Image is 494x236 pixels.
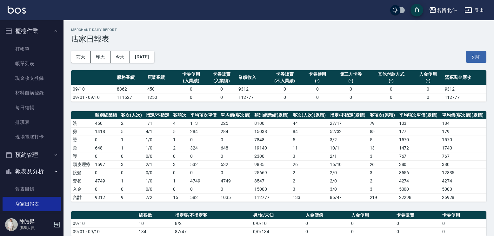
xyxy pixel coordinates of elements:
button: 登出 [462,4,486,16]
td: 0 [171,169,188,177]
button: 前天 [71,51,91,63]
th: 店販業績 [146,70,176,85]
th: 客次(人次)(累積) [291,111,328,119]
td: 0 [189,152,219,160]
td: 84 [291,127,328,136]
td: 0 [441,227,486,236]
td: 11 [291,144,328,152]
img: Logo [8,6,26,14]
td: 09/10 [71,85,115,93]
td: 1570 [440,136,486,144]
div: 名留北斗 [437,6,457,14]
td: 09/01 - 09/10 [71,93,115,101]
td: 111527 [115,93,146,101]
td: 3 [171,160,188,169]
th: 業績收入 [237,70,267,85]
td: 15038 [253,127,291,136]
td: 1472 [397,144,440,152]
td: 8547 [253,177,291,185]
img: Person [5,218,18,231]
div: (不入業績) [269,78,301,84]
div: 卡券使用 [177,71,205,78]
button: [DATE] [130,51,154,63]
td: 9312 [237,85,267,93]
td: 5 [291,136,328,144]
a: 店家日報表 [3,197,61,211]
td: 184 [440,119,486,127]
h2: Merchant Daily Report [71,28,486,32]
td: 13 [368,144,397,152]
td: 26928 [440,193,486,201]
th: 指定客/不指定客 [173,211,251,220]
td: 3 [368,169,397,177]
td: 2 / 1 [328,152,368,160]
td: 5 [171,127,188,136]
th: 客項次 [171,111,188,119]
td: 0 [413,93,443,101]
a: 互助日報表 [3,211,61,226]
td: 1 [171,136,188,144]
div: 卡券使用 [304,71,331,78]
td: 4274 [440,177,486,185]
td: 2 / 0 [328,177,368,185]
td: 0 [219,152,253,160]
h5: 陳皓昇 [19,219,52,225]
td: 洗 [71,119,93,127]
td: 接髮 [71,169,93,177]
div: 卡券販賣 [269,71,301,78]
h3: 店家日報表 [71,35,486,43]
td: 10 / 1 [328,144,368,152]
td: 85 [368,127,397,136]
td: 219 [368,193,397,201]
td: 532 [219,160,253,169]
td: 133 [291,193,328,201]
td: 103 [397,119,440,127]
td: 0 [302,93,333,101]
td: 324 [189,144,219,152]
td: 22298 [397,193,440,201]
div: (入業績) [208,78,235,84]
td: 2 [291,177,328,185]
td: 15000 [253,185,291,193]
th: 指定/不指定(累積) [328,111,368,119]
div: (-) [304,78,331,84]
th: 客項次(累積) [368,111,397,119]
td: 1035 [219,193,253,201]
th: 總客數 [137,211,173,220]
td: 0 [93,152,119,160]
td: 0 [350,227,395,236]
td: 3 [368,185,397,193]
td: 1 / 0 [144,136,172,144]
th: 卡券使用 [441,211,486,220]
td: 3 [368,152,397,160]
td: 0 [176,93,206,101]
th: 男/女/未知 [251,211,304,220]
td: 0 [206,85,237,93]
td: 0 [219,136,253,144]
td: 0 / 0 [144,185,172,193]
td: 8862 [115,85,146,93]
td: 179 [440,127,486,136]
th: 入金儲值 [304,211,350,220]
td: 16 [171,193,188,201]
table: a dense table [71,70,486,102]
td: 582 [189,193,219,201]
p: 服務人員 [19,225,52,231]
td: 284 [219,127,253,136]
div: 其他付款方式 [371,71,411,78]
a: 每日結帳 [3,100,61,115]
td: 4749 [189,177,219,185]
td: 380 [397,160,440,169]
td: 剪 [71,127,93,136]
button: 預約管理 [3,147,61,163]
th: 類別總業績(累積) [253,111,291,119]
td: 0 [267,93,302,101]
td: 0 [93,169,119,177]
a: 帳單列表 [3,56,61,71]
td: 16 / 10 [328,160,368,169]
td: 2 [119,119,144,127]
td: 0 / 0 [144,152,172,160]
td: 767 [397,152,440,160]
button: 櫃檯作業 [3,23,61,39]
td: 7848 [253,136,291,144]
